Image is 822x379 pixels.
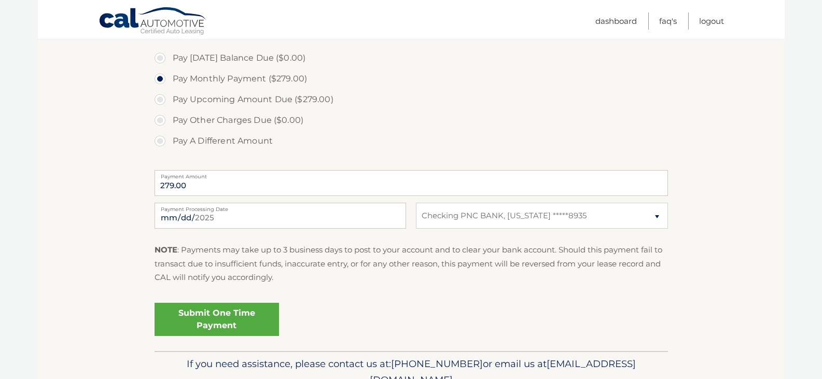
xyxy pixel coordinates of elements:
label: Payment Amount [155,170,668,178]
strong: NOTE [155,245,177,255]
label: Payment Processing Date [155,203,406,211]
a: Dashboard [595,12,637,30]
a: Submit One Time Payment [155,303,279,336]
label: Pay Monthly Payment ($279.00) [155,68,668,89]
span: [PHONE_NUMBER] [391,358,483,370]
label: Pay A Different Amount [155,131,668,151]
input: Payment Amount [155,170,668,196]
label: Pay Upcoming Amount Due ($279.00) [155,89,668,110]
a: Cal Automotive [99,7,207,37]
a: Logout [699,12,724,30]
input: Payment Date [155,203,406,229]
a: FAQ's [659,12,677,30]
label: Pay [DATE] Balance Due ($0.00) [155,48,668,68]
label: Pay Other Charges Due ($0.00) [155,110,668,131]
p: : Payments may take up to 3 business days to post to your account and to clear your bank account.... [155,243,668,284]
